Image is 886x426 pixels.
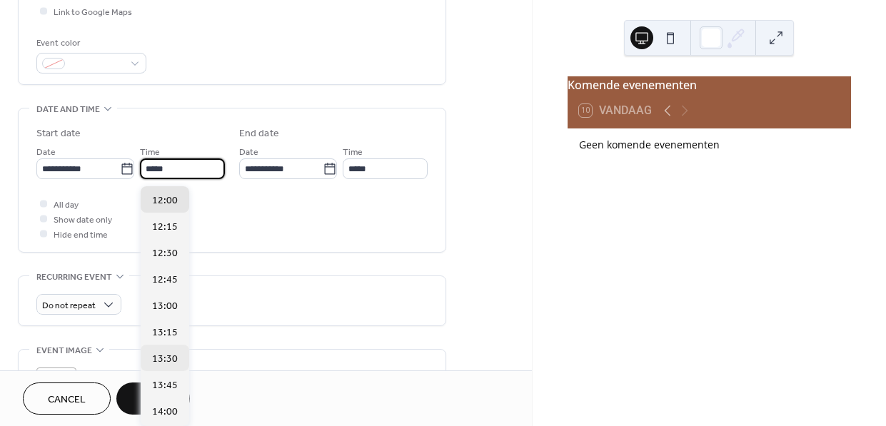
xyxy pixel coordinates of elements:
span: Link to Google Maps [54,5,132,20]
span: Date [239,145,258,160]
span: 13:30 [152,352,178,367]
div: Start date [36,126,81,141]
span: 12:15 [152,220,178,235]
span: 12:45 [152,273,178,288]
span: Show date only [54,213,112,228]
div: Geen komende evenementen [579,137,840,152]
div: Komende evenementen [568,76,851,93]
button: Cancel [23,382,111,415]
span: Time [343,145,363,160]
div: Event color [36,36,144,51]
span: Recurring event [36,270,112,285]
span: Event image [36,343,92,358]
span: Do not repeat [42,298,96,314]
span: 12:30 [152,246,178,261]
span: Time [140,145,160,160]
span: Hide end time [54,228,108,243]
span: Date [36,145,56,160]
div: End date [239,126,279,141]
span: All day [54,198,79,213]
span: 12:00 [152,193,178,208]
span: Cancel [48,392,86,407]
span: Date and time [36,102,100,117]
button: Save [116,382,190,415]
span: 14:00 [152,405,178,420]
span: 13:00 [152,299,178,314]
div: ; [36,367,76,407]
span: 13:15 [152,325,178,340]
span: 13:45 [152,378,178,393]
